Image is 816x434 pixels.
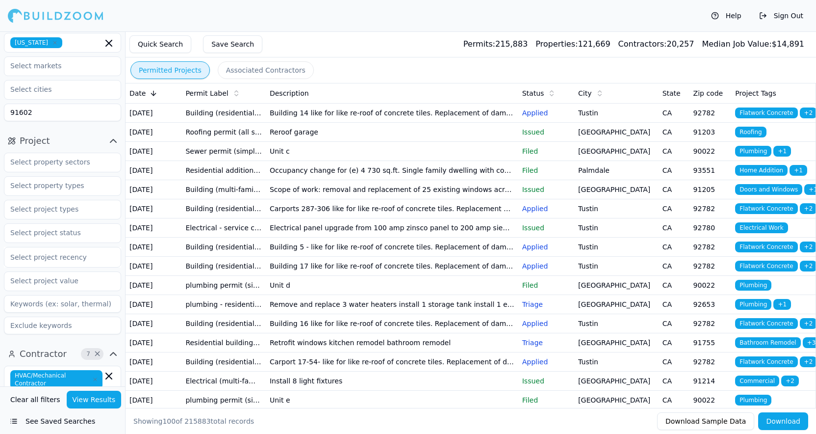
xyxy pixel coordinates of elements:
[574,295,659,314] td: [GEOGRAPHIC_DATA]
[266,141,518,161] td: Unit c
[659,390,689,409] td: CA
[758,412,808,430] button: Download
[4,133,121,149] button: Project
[689,122,732,141] td: 91203
[773,299,791,310] span: + 1
[689,333,732,352] td: 91755
[659,141,689,161] td: CA
[689,180,732,199] td: 91205
[522,357,570,367] p: Applied
[126,122,181,141] td: [DATE]
[781,376,799,386] span: + 2
[574,371,659,390] td: [GEOGRAPHIC_DATA]
[735,184,802,195] span: Doors and Windows
[735,337,800,348] span: Bathroom Remodel
[574,141,659,161] td: [GEOGRAPHIC_DATA]
[754,8,808,24] button: Sign Out
[266,371,518,390] td: Install 8 light fixtures
[463,38,528,50] div: 215,883
[181,314,266,333] td: Building (residential) - roof
[522,299,570,309] p: Triage
[659,333,689,352] td: CA
[266,218,518,237] td: Electrical panel upgrade from 100 amp zinsco panel to 200 amp siemens panel
[522,127,570,137] p: Issued
[659,199,689,218] td: CA
[663,88,681,98] span: State
[83,349,93,359] span: 7
[266,333,518,352] td: Retrofit windows kitchen remodel bathroom remodel
[574,352,659,371] td: Tustin
[522,204,570,214] p: Applied
[689,390,732,409] td: 90022
[522,242,570,252] p: Applied
[181,218,266,237] td: Electrical - service change
[126,180,181,199] td: [DATE]
[659,218,689,237] td: CA
[522,108,570,118] p: Applied
[522,261,570,271] p: Applied
[94,352,101,356] span: Clear Contractor filters
[522,376,570,386] p: Issued
[181,237,266,256] td: Building (residential) - roof
[522,280,570,290] p: Filed
[4,57,108,75] input: Select markets
[522,185,570,194] p: Issued
[4,295,121,313] input: Keywords (ex: solar, thermal)
[126,161,181,180] td: [DATE]
[126,256,181,275] td: [DATE]
[266,352,518,371] td: Carport 17-54- like for like re-roof of concrete tiles. Replacement of damaged sheathing as requi...
[266,275,518,295] td: Unit d
[126,275,181,295] td: [DATE]
[4,317,121,334] input: Exclude keywords
[266,122,518,141] td: Reroof garage
[735,165,788,176] span: Home Addition
[689,218,732,237] td: 92780
[659,103,689,122] td: CA
[218,61,314,79] button: Associated Contractors
[203,35,262,53] button: Save Search
[689,199,732,218] td: 92782
[735,88,776,98] span: Project Tags
[735,146,771,157] span: Plumbing
[266,199,518,218] td: Carports 287-306 like for like re-roof of concrete tiles. Replacement of damaged sheathing as req...
[181,180,266,199] td: Building (multi-family or condominium) - window and door
[735,376,779,386] span: Commercial
[266,180,518,199] td: Scope of work: removal and replacement of 25 existing windows across the following units: [STREET...
[659,371,689,390] td: CA
[20,347,67,361] span: Contractor
[126,295,181,314] td: [DATE]
[522,146,570,156] p: Filed
[126,390,181,409] td: [DATE]
[522,338,570,348] p: Triage
[702,39,771,49] span: Median Job Value:
[185,88,228,98] span: Permit Label
[659,161,689,180] td: CA
[659,180,689,199] td: CA
[270,88,309,98] span: Description
[463,39,495,49] span: Permits:
[735,280,771,291] span: Plumbing
[689,256,732,275] td: 92782
[181,199,266,218] td: Building (residential) - roof
[735,127,766,137] span: Roofing
[181,295,266,314] td: plumbing - residential - repipe
[535,39,578,49] span: Properties:
[522,88,544,98] span: Status
[181,141,266,161] td: Sewer permit (simple) - county
[129,88,146,98] span: Date
[4,272,108,290] input: Select project value
[689,275,732,295] td: 90022
[659,314,689,333] td: CA
[181,275,266,295] td: plumbing permit (simple) - county
[574,218,659,237] td: Tustin
[574,275,659,295] td: [GEOGRAPHIC_DATA]
[574,199,659,218] td: Tustin
[126,141,181,161] td: [DATE]
[574,314,659,333] td: Tustin
[20,134,50,148] span: Project
[126,218,181,237] td: [DATE]
[184,417,210,425] span: 215883
[126,314,181,333] td: [DATE]
[126,199,181,218] td: [DATE]
[4,81,108,98] input: Select cities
